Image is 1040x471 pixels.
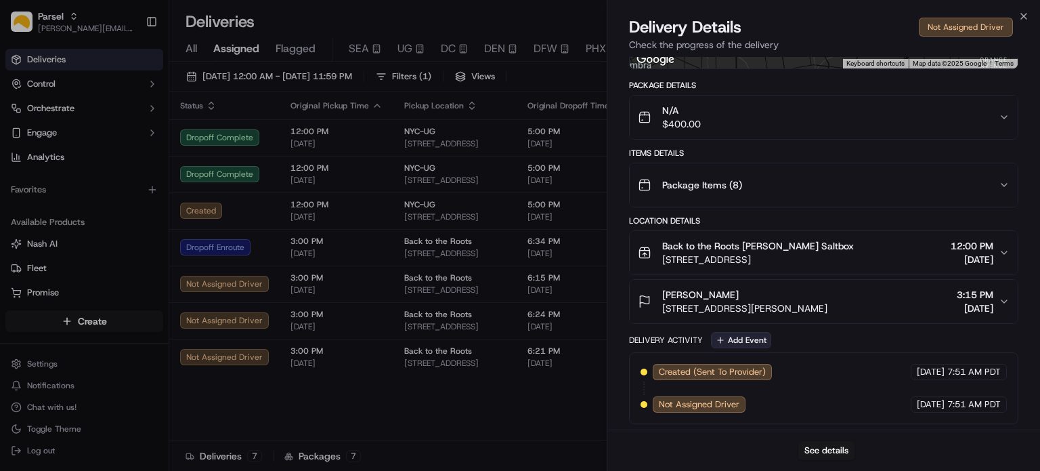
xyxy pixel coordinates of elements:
[112,209,117,220] span: •
[662,178,742,192] span: Package Items ( 8 )
[917,366,945,378] span: [DATE]
[8,297,109,321] a: 📗Knowledge Base
[27,302,104,316] span: Knowledge Base
[947,366,1001,378] span: 7:51 AM PDT
[629,148,1018,159] div: Items Details
[951,253,993,266] span: [DATE]
[109,297,223,321] a: 💻API Documentation
[61,142,186,153] div: We're available if you need us!
[630,280,1018,323] button: [PERSON_NAME][STREET_ADDRESS][PERSON_NAME]3:15 PM[DATE]
[917,398,945,411] span: [DATE]
[210,173,246,189] button: See all
[114,304,125,314] div: 💻
[14,233,35,255] img: Kat Rubio
[629,38,1018,52] p: Check the progress of the delivery
[112,246,117,257] span: •
[629,16,741,38] span: Delivery Details
[629,216,1018,226] div: Location Details
[14,13,41,40] img: Nash
[846,59,905,68] button: Keyboard shortcuts
[662,239,854,253] span: Back to the Roots [PERSON_NAME] Saltbox
[662,117,701,131] span: $400.00
[230,133,246,149] button: Start new chat
[798,441,854,460] button: See details
[14,54,246,75] p: Welcome 👋
[14,176,91,186] div: Past conversations
[913,60,987,67] span: Map data ©2025 Google
[630,96,1018,139] button: N/A$400.00
[14,304,24,314] div: 📗
[662,288,739,302] span: [PERSON_NAME]
[662,253,854,266] span: [STREET_ADDRESS]
[629,80,1018,91] div: Package Details
[633,51,678,68] a: Open this area in Google Maps (opens a new window)
[28,129,53,153] img: 1724597045416-56b7ee45-8013-43a0-a6f9-03cb97ddad50
[951,239,993,253] span: 12:00 PM
[120,246,148,257] span: [DATE]
[662,302,827,315] span: [STREET_ADDRESS][PERSON_NAME]
[27,210,38,221] img: 1736555255976-a54dd68f-1ca7-489b-9aae-adbdc363a1c4
[35,87,244,101] input: Got a question? Start typing here...
[128,302,217,316] span: API Documentation
[659,398,739,411] span: Not Assigned Driver
[659,366,766,378] span: Created (Sent To Provider)
[629,335,703,346] div: Delivery Activity
[630,231,1018,274] button: Back to the Roots [PERSON_NAME] Saltbox[STREET_ADDRESS]12:00 PM[DATE]
[14,129,38,153] img: 1736555255976-a54dd68f-1ca7-489b-9aae-adbdc363a1c4
[711,332,771,348] button: Add Event
[662,104,701,117] span: N/A
[633,51,678,68] img: Google
[95,335,164,346] a: Powered byPylon
[947,398,1001,411] span: 7:51 AM PDT
[42,246,110,257] span: [PERSON_NAME]
[120,209,148,220] span: [DATE]
[957,302,993,315] span: [DATE]
[61,129,222,142] div: Start new chat
[27,247,38,258] img: 1736555255976-a54dd68f-1ca7-489b-9aae-adbdc363a1c4
[995,60,1014,67] a: Terms (opens in new tab)
[42,209,110,220] span: [PERSON_NAME]
[135,335,164,346] span: Pylon
[630,163,1018,207] button: Package Items (8)
[14,197,35,218] img: Kat Rubio
[957,288,993,302] span: 3:15 PM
